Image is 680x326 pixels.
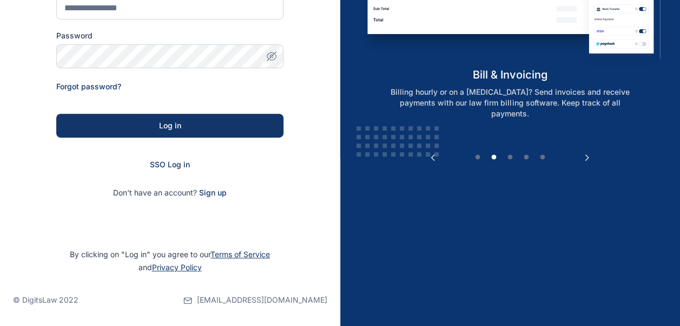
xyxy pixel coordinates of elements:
[56,187,283,198] p: Don't have an account?
[13,248,327,274] p: By clicking on "Log in" you agree to our
[150,160,190,169] a: SSO Log in
[427,152,438,163] button: Previous
[74,120,266,131] div: Log in
[521,152,532,163] button: 4
[488,152,499,163] button: 2
[183,274,327,326] a: [EMAIL_ADDRESS][DOMAIN_NAME]
[152,263,202,272] a: Privacy Policy
[13,295,78,305] p: © DigitsLaw 2022
[360,67,660,82] h5: bill & invoicing
[199,187,227,198] span: Sign up
[197,295,327,305] span: [EMAIL_ADDRESS][DOMAIN_NAME]
[56,114,283,138] button: Log in
[537,152,548,163] button: 5
[56,30,283,41] label: Password
[56,82,121,91] a: Forgot password?
[199,188,227,197] a: Sign up
[372,87,649,119] p: Billing hourly or on a [MEDICAL_DATA]? Send invoices and receive payments with our law firm billi...
[505,152,516,163] button: 3
[210,250,270,259] a: Terms of Service
[582,152,592,163] button: Next
[472,152,483,163] button: 1
[138,263,202,272] span: and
